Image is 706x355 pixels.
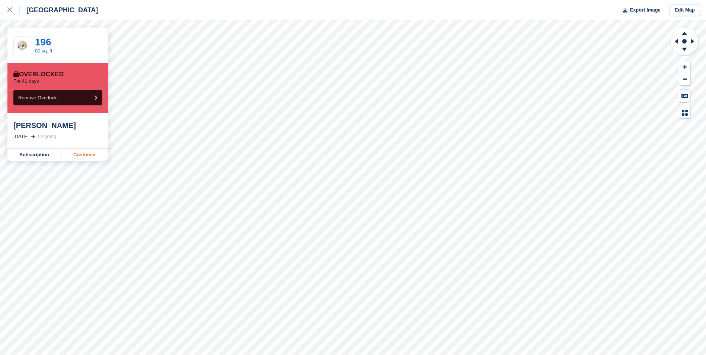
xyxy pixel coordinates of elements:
button: Zoom Out [679,73,690,86]
span: Remove Overlock [18,95,57,100]
img: arrow-right-light-icn-cde0832a797a2874e46488d9cf13f60e5c3a73dbe684e267c42b8395dfbc2abf.svg [31,135,35,138]
img: SCA-80sqft.jpg [14,39,31,51]
p: For 41 days [13,78,39,84]
button: Keyboard Shortcuts [679,90,690,102]
button: Zoom In [679,61,690,73]
div: Overlocked [13,71,64,78]
div: [GEOGRAPHIC_DATA] [20,6,98,15]
div: [PERSON_NAME] [13,121,102,130]
a: Subscription [7,149,61,161]
button: Export Image [618,4,661,16]
span: Export Image [630,6,660,14]
button: Remove Overlock [13,90,102,105]
div: [DATE] [13,133,29,140]
a: 196 [35,36,51,48]
a: Edit Map [670,4,700,16]
a: Customer [61,149,108,161]
button: Map Legend [679,106,690,119]
div: Ongoing [38,133,56,140]
a: 80 sq. ft [35,48,52,54]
